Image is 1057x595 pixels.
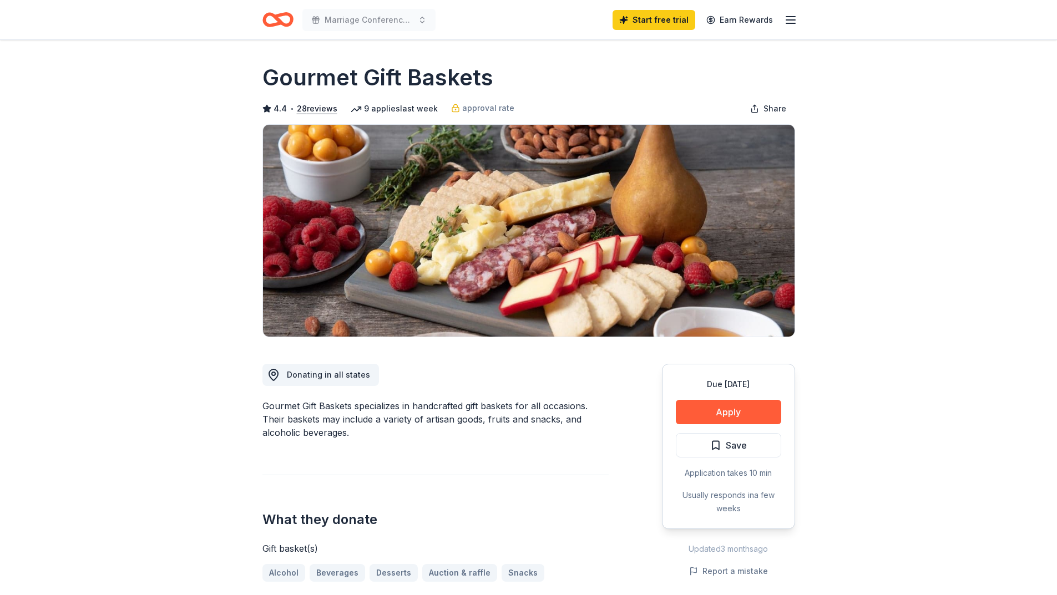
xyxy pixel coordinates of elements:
button: Share [741,98,795,120]
a: Earn Rewards [700,10,780,30]
span: approval rate [462,101,514,115]
h1: Gourmet Gift Baskets [262,62,493,93]
button: Report a mistake [689,565,768,578]
a: Start free trial [613,10,695,30]
span: Marriage Conference 2025 [325,13,413,27]
span: 4.4 [274,102,287,115]
div: 9 applies last week [351,102,438,115]
span: Save [726,438,747,452]
div: Usually responds in a few weeks [676,489,781,515]
span: • [290,104,294,113]
a: Home [262,7,294,33]
img: Image for Gourmet Gift Baskets [263,125,795,337]
button: Save [676,433,781,457]
span: Donating in all states [287,370,370,379]
div: Due [DATE] [676,378,781,391]
div: Gourmet Gift Baskets specializes in handcrafted gift baskets for all occasions. Their baskets may... [262,399,609,439]
div: Updated 3 months ago [662,542,795,556]
a: Alcohol [262,564,305,582]
button: Apply [676,400,781,424]
button: 28reviews [297,102,337,115]
h2: What they donate [262,511,609,528]
span: Share [763,102,786,115]
a: Auction & raffle [422,564,497,582]
a: Beverages [310,564,365,582]
a: Snacks [502,564,544,582]
a: approval rate [451,101,514,115]
div: Gift basket(s) [262,542,609,555]
button: Marriage Conference 2025 [302,9,436,31]
div: Application takes 10 min [676,466,781,480]
a: Desserts [370,564,418,582]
